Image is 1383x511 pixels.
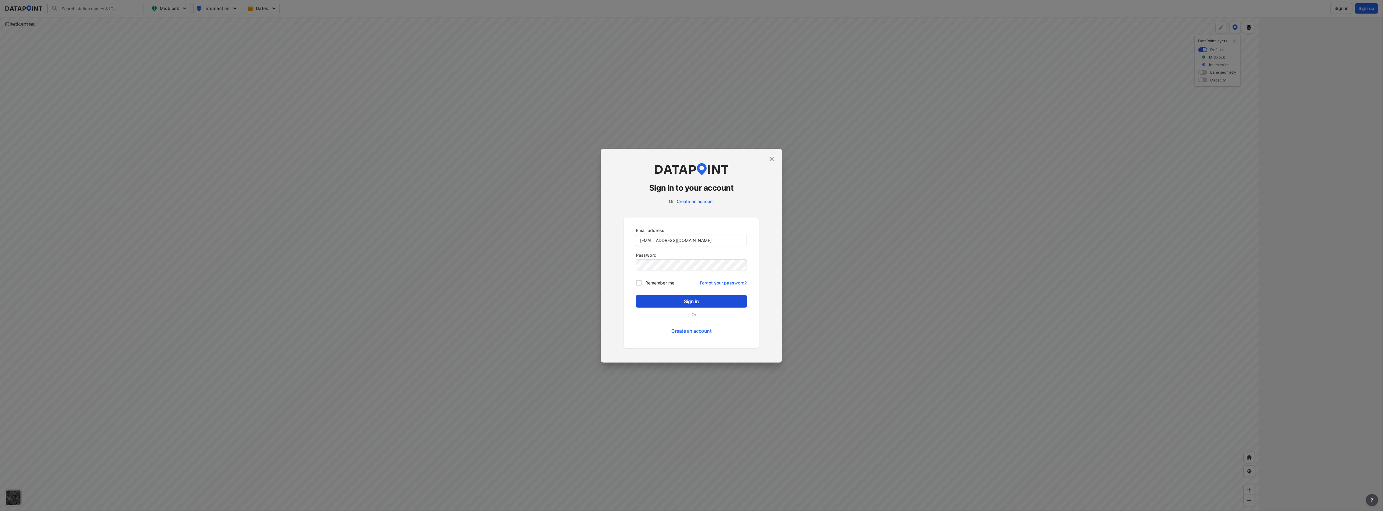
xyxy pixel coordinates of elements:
[645,280,674,286] span: Remember me
[671,328,711,334] a: Create an account
[768,155,775,163] img: close.efbf2170.svg
[624,182,759,193] h3: Sign in to your account
[636,227,747,233] p: Email address
[1370,497,1375,504] span: ?
[669,199,674,204] label: Or
[677,199,714,204] a: Create an account
[700,277,747,286] a: Forgot your password?
[636,252,747,258] p: Password
[641,298,742,305] span: Sign in
[636,235,747,246] input: you@example.com
[654,163,729,175] img: dataPointLogo.9353c09d.svg
[688,311,700,318] label: Or
[636,295,747,308] button: Sign in
[1366,494,1378,506] button: more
